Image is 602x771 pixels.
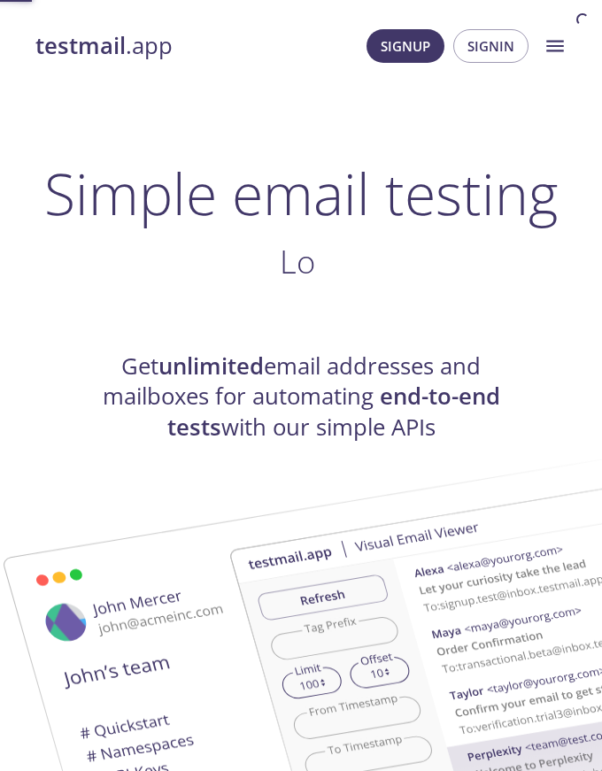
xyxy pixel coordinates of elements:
[35,30,126,61] strong: testmail
[467,35,514,58] span: Signin
[167,381,500,442] strong: end-to-end tests
[21,159,581,227] h1: Simple email testing
[453,29,529,63] button: Signin
[89,351,513,443] h4: Get email addresses and mailboxes for automating with our simple APIs
[533,24,577,68] button: menu
[381,35,430,58] span: Signup
[367,29,444,63] button: Signup
[280,239,315,283] span: Lo
[158,351,264,382] strong: unlimited
[35,31,173,61] a: testmail.app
